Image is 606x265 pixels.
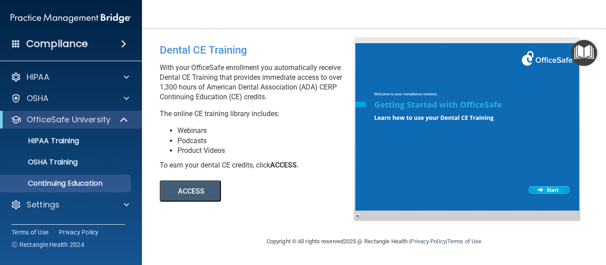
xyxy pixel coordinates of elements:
a: ACCESS [160,188,402,195]
b: ACCESS [270,161,297,169]
p: Continuing Education [6,179,127,188]
div: Copyright © All rights reserved 2025 @ Rectangle Health | | [212,227,536,256]
p: Settings [27,199,59,210]
a: Terms of Use [447,238,481,245]
button: ACCESS [160,180,221,202]
li: Product Videos [177,146,361,156]
a: HIPAA [11,72,129,82]
iframe: Drift Widget Chat Controller [453,202,595,238]
a: Privacy Policy [410,238,445,245]
span: Ⓒ Rectangle Health 2024 [12,240,84,249]
button: Open Resource Center [571,40,597,66]
li: Webinars [177,126,361,136]
a: OfficeSafe University [11,114,129,125]
div: To earn your dental CE credits, click . [160,160,361,170]
img: PMB logo [11,9,131,27]
p: With your OfficeSafe enrollment you automatically receive Dental CE Training that provides immedi... [160,63,361,102]
p: OSHA [27,93,49,104]
a: Privacy Policy [59,228,99,237]
a: Terms of Use [12,228,48,237]
p: OfficeSafe University [27,114,110,125]
h4: Compliance [26,38,88,50]
p: HIPAA Training [6,136,79,145]
div: Dental CE Training [160,37,361,63]
p: The online CE training library includes: [160,109,361,119]
a: OSHA [11,93,129,104]
p: HIPAA [27,72,49,82]
li: Podcasts [177,136,361,146]
a: Settings [11,199,129,210]
p: OSHA Training [6,158,78,167]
